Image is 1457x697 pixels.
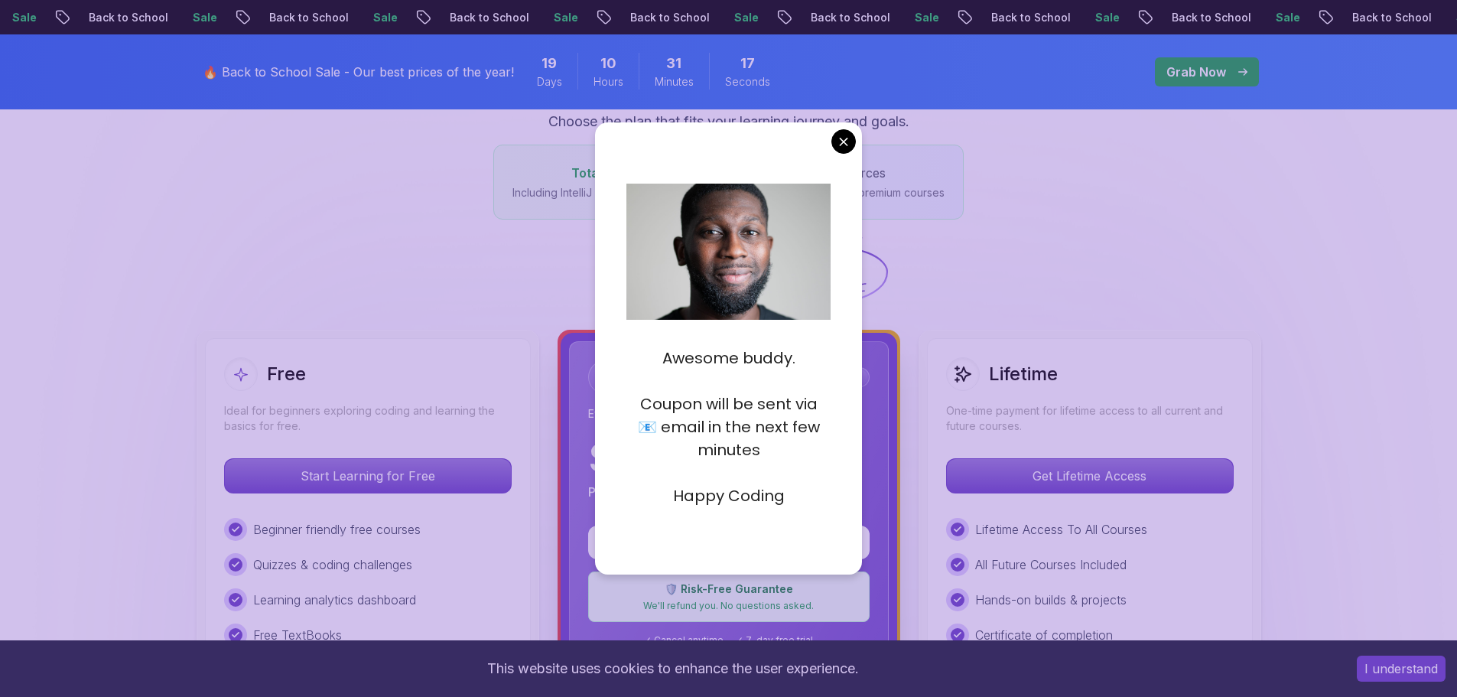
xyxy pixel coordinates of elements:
span: Minutes [655,74,694,90]
p: Sale [359,10,408,25]
p: Paid Yearly [588,483,650,501]
p: Grab Now [1166,63,1226,81]
a: Start My Free Trial [588,535,870,550]
span: ✓ 7-day free trial [736,634,813,647]
button: Accept cookies [1357,656,1446,682]
span: 10 Hours [600,53,616,74]
h2: Free [267,362,306,386]
p: 🛡️ Risk-Free Guarantee [598,581,860,597]
span: ✓ Cancel anytime [644,634,724,647]
p: Choose the plan that fits your learning journey and goals. [548,111,909,132]
p: Back to School [436,10,540,25]
p: Quizzes & coding challenges [253,555,412,574]
p: Beginner friendly free courses [253,520,421,539]
p: Sale [1262,10,1311,25]
div: This website uses cookies to enhance the user experience. [11,652,1334,686]
p: Sale [1081,10,1130,25]
p: Sale [720,10,769,25]
p: 🔥 Back to School Sale - Our best prices of the year! [203,63,514,81]
button: Start My Free Trial [588,526,870,559]
p: Lifetime Access To All Courses [975,520,1147,539]
span: Total Value: $3,000+ [571,165,698,181]
p: Sale [179,10,228,25]
p: Including IntelliJ IDEA Ultimate ($1,034.24), exclusive textbooks, and premium courses [512,185,945,200]
p: Certificate of completion [975,626,1113,644]
p: Hands-on builds & projects [975,591,1127,609]
button: Start Learning for Free [224,458,512,493]
p: Sale [540,10,589,25]
p: in courses, tools, and resources [512,164,945,182]
span: 17 Seconds [740,53,755,74]
button: Get Lifetime Access [946,458,1234,493]
span: 19 Days [541,53,557,74]
p: Sale [901,10,950,25]
span: Days [537,74,562,90]
p: Back to School [75,10,179,25]
p: All Future Courses Included [975,555,1127,574]
a: Start Learning for Free [224,468,512,484]
p: Start Learning for Free [225,459,511,493]
p: Back to School [255,10,359,25]
p: Back to School [977,10,1081,25]
p: Get Lifetime Access [947,459,1233,493]
p: Back to School [1158,10,1262,25]
span: 31 Minutes [666,53,681,74]
p: Back to School [1338,10,1442,25]
p: Ideal for beginners exploring coding and learning the basics for free. [224,403,512,434]
p: Free TextBooks [253,626,342,644]
p: Learning analytics dashboard [253,591,416,609]
h2: Lifetime [989,362,1058,386]
p: One-time payment for lifetime access to all current and future courses. [946,403,1234,434]
span: Hours [594,74,623,90]
p: Back to School [797,10,901,25]
p: Everything in Free, plus [588,406,870,422]
p: $ 19.97 / Month [588,440,840,477]
p: We'll refund you. No questions asked. [598,600,860,612]
a: Get Lifetime Access [946,468,1234,484]
p: Back to School [616,10,720,25]
span: Seconds [725,74,770,90]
